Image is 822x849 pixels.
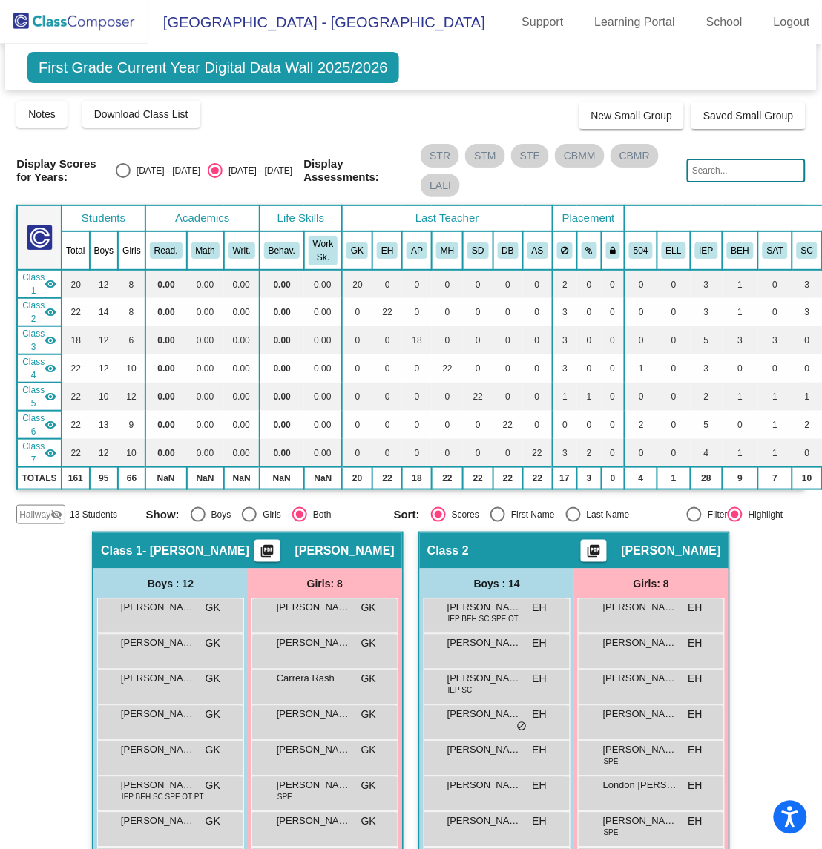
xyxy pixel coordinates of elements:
td: 22 [372,298,402,326]
td: 0 [523,326,553,354]
td: 22 [432,467,463,489]
th: Students [62,205,145,231]
td: 0.00 [187,383,224,411]
td: 0 [342,439,372,467]
td: 0 [602,439,625,467]
td: 20 [342,467,372,489]
button: Work Sk. [309,236,338,265]
td: 28 [691,467,723,489]
mat-icon: picture_as_pdf [585,544,602,564]
td: 12 [90,270,119,298]
a: School [694,10,754,34]
th: Gabriella Kosegi [342,231,372,270]
td: 6 [118,326,145,354]
th: Keep with teacher [602,231,625,270]
th: English Language Learner [657,231,691,270]
button: DB [498,242,519,259]
td: 0.00 [260,439,304,467]
td: 10 [792,467,822,489]
mat-icon: visibility [45,447,56,459]
td: 0.00 [145,298,187,326]
div: Filter [702,508,728,521]
td: 0.00 [224,383,260,411]
td: 3 [553,298,578,326]
td: 0 [523,383,553,411]
mat-icon: visibility [45,306,56,318]
span: [GEOGRAPHIC_DATA] - [GEOGRAPHIC_DATA] [148,10,485,34]
td: 0.00 [304,439,342,467]
div: Both [307,508,332,521]
td: 0 [523,411,553,439]
td: 0 [372,411,402,439]
td: NaN [224,467,260,489]
td: Danielle Bartley - No Class Name [17,411,62,439]
td: 0.00 [145,383,187,411]
td: 13 [90,411,119,439]
td: 2 [691,383,723,411]
td: 22 [463,467,493,489]
td: 1 [723,383,758,411]
td: 0 [493,270,523,298]
mat-chip: LALI [421,174,460,197]
span: Class 1 [22,271,45,297]
td: 0 [657,354,691,383]
div: Highlight [743,508,783,521]
td: 0 [657,298,691,326]
span: Class 2 [22,299,45,326]
td: 0.00 [224,411,260,439]
div: Last Name [581,508,630,521]
td: 20 [62,270,89,298]
td: 0 [602,354,625,383]
span: Display Scores for Years: [16,157,105,184]
td: 1 [758,439,792,467]
td: 0 [758,298,792,326]
td: 0 [372,270,402,298]
td: 0 [432,326,463,354]
td: 22 [523,439,553,467]
td: 0 [402,298,432,326]
td: 0 [625,270,657,298]
th: Ashley Pietrangelo [402,231,432,270]
td: 10 [118,354,145,383]
mat-icon: visibility [45,391,56,403]
td: 95 [90,467,119,489]
td: 0 [657,326,691,354]
td: 1 [758,411,792,439]
td: 3 [553,354,578,383]
td: 10 [90,383,119,411]
th: Last Teacher [342,205,552,231]
td: 10 [118,439,145,467]
td: 0 [493,439,523,467]
td: 0 [577,411,602,439]
a: Learning Portal [583,10,688,34]
td: 0 [602,467,625,489]
td: 0 [402,439,432,467]
td: 0.00 [260,326,304,354]
td: 0 [493,383,523,411]
td: 3 [792,270,822,298]
td: 0 [657,439,691,467]
td: 12 [90,439,119,467]
td: 22 [372,467,402,489]
mat-icon: visibility [45,363,56,374]
td: 0 [602,270,625,298]
td: 0 [577,326,602,354]
td: 18 [402,467,432,489]
th: Girls [118,231,145,270]
td: 12 [90,354,119,383]
button: EH [377,242,398,259]
td: 0 [625,439,657,467]
td: 3 [723,326,758,354]
button: BEH [727,242,754,259]
mat-chip: STE [511,144,549,168]
td: 0 [402,411,432,439]
td: 0.00 [187,270,224,298]
td: Eden Hertig - No Class Name [17,298,62,326]
td: 0 [493,326,523,354]
td: 0.00 [260,411,304,439]
td: 0 [758,354,792,383]
td: 14 [90,298,119,326]
a: Logout [762,10,822,34]
mat-chip: CBMM [555,144,605,168]
td: 0.00 [260,298,304,326]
